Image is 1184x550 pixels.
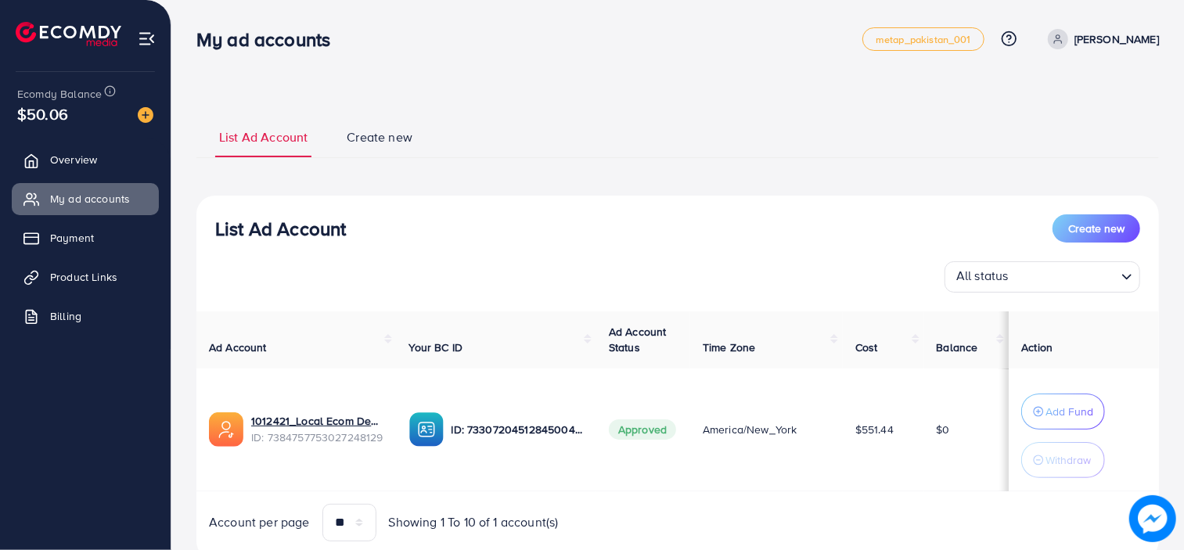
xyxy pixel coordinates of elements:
[1068,221,1125,236] span: Create new
[1013,264,1115,289] input: Search for option
[12,144,159,175] a: Overview
[609,324,667,355] span: Ad Account Status
[251,413,384,445] div: <span class='underline'>1012421_Local Ecom Desirmart_1719397907255</span></br>7384757753027248129
[50,230,94,246] span: Payment
[215,217,346,240] h3: List Ad Account
[409,412,444,447] img: ic-ba-acc.ded83a64.svg
[138,30,156,48] img: menu
[50,191,130,207] span: My ad accounts
[12,183,159,214] a: My ad accounts
[609,419,676,440] span: Approved
[1021,394,1105,430] button: Add Fund
[937,340,978,355] span: Balance
[196,28,343,51] h3: My ad accounts
[1074,30,1159,49] p: [PERSON_NAME]
[945,261,1140,293] div: Search for option
[17,86,102,102] span: Ecomdy Balance
[703,422,797,437] span: America/New_York
[219,128,308,146] span: List Ad Account
[1045,402,1093,421] p: Add Fund
[12,222,159,253] a: Payment
[855,340,878,355] span: Cost
[937,422,950,437] span: $0
[876,34,971,45] span: metap_pakistan_001
[50,152,97,167] span: Overview
[50,308,81,324] span: Billing
[209,412,243,447] img: ic-ads-acc.e4c84228.svg
[209,513,310,531] span: Account per page
[703,340,755,355] span: Time Zone
[347,128,412,146] span: Create new
[251,413,384,429] a: 1012421_Local Ecom Desirmart_1719397907255
[1129,495,1176,542] img: image
[12,300,159,332] a: Billing
[855,422,894,437] span: $551.44
[1045,451,1091,469] p: Withdraw
[1042,29,1159,49] a: [PERSON_NAME]
[409,340,463,355] span: Your BC ID
[16,22,121,46] img: logo
[251,430,384,445] span: ID: 7384757753027248129
[953,264,1012,289] span: All status
[12,261,159,293] a: Product Links
[1021,442,1105,478] button: Withdraw
[209,340,267,355] span: Ad Account
[138,107,153,123] img: image
[1021,340,1053,355] span: Action
[1053,214,1140,243] button: Create new
[389,513,559,531] span: Showing 1 To 10 of 1 account(s)
[17,102,68,125] span: $50.06
[50,269,117,285] span: Product Links
[862,27,984,51] a: metap_pakistan_001
[452,420,585,439] p: ID: 7330720451284500482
